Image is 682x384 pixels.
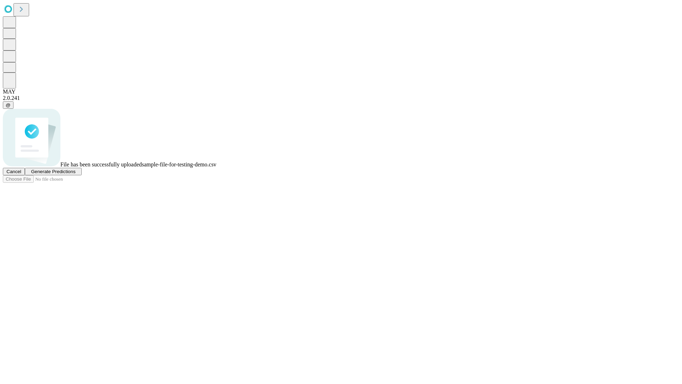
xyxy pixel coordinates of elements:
span: sample-file-for-testing-demo.csv [142,161,216,167]
span: File has been successfully uploaded [60,161,142,167]
div: MAY [3,89,679,95]
button: Cancel [3,168,25,175]
span: @ [6,102,11,108]
button: @ [3,101,13,109]
button: Generate Predictions [25,168,82,175]
span: Generate Predictions [31,169,75,174]
div: 2.0.241 [3,95,679,101]
span: Cancel [6,169,21,174]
